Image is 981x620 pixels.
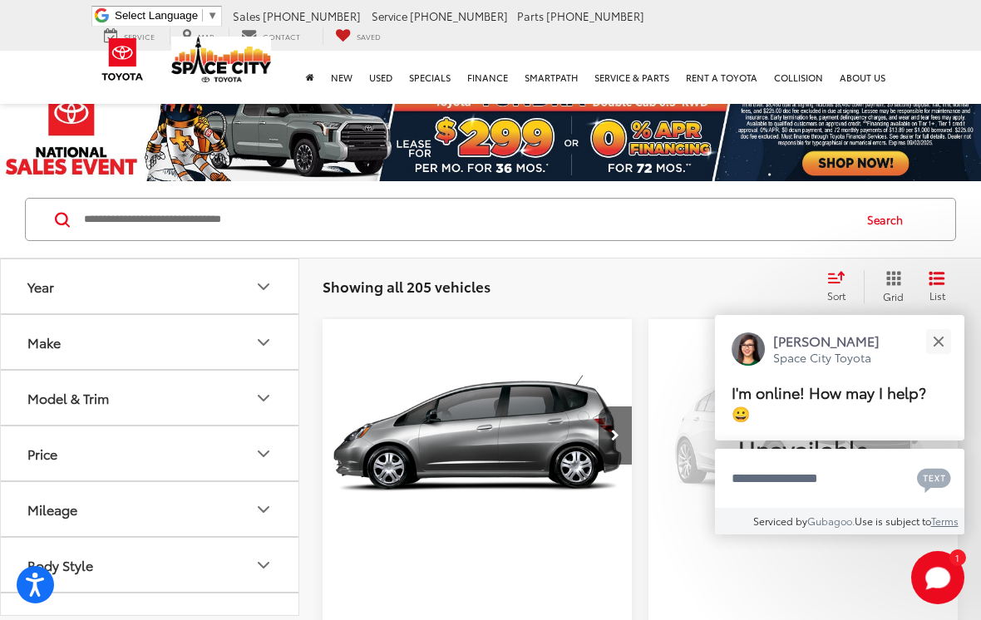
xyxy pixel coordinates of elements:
a: Home [298,51,323,104]
button: List View [916,270,958,303]
div: Model & Trim [27,390,109,406]
span: Service [372,8,407,23]
a: Terms [931,514,959,528]
span: List [929,288,945,303]
input: Search by Make, Model, or Keyword [82,199,851,239]
a: Used [361,51,401,104]
div: Model & Trim [254,388,274,408]
div: Year [27,278,54,294]
div: Make [27,334,61,350]
span: [PHONE_NUMBER] [263,8,361,23]
button: Search [851,199,927,240]
a: Collision [766,51,831,104]
span: Map [198,31,214,42]
button: MileageMileage [1,482,300,536]
textarea: Type your message [715,449,964,509]
button: MakeMake [1,315,300,369]
a: 2010 Honda Fit Base FWD2010 Honda Fit Base FWD2010 Honda Fit Base FWD2010 Honda Fit Base FWD [322,319,633,552]
svg: Text [917,466,951,493]
img: Toyota [91,32,154,86]
div: Year [254,277,274,297]
div: Mileage [27,501,77,517]
span: Select Language [115,9,198,22]
svg: Start Chat [911,551,964,604]
span: ​ [202,9,203,22]
span: Grid [883,289,904,303]
span: Sort [827,288,845,303]
a: About Us [831,51,894,104]
a: SmartPath [516,51,586,104]
a: New [323,51,361,104]
span: Sales [233,8,260,23]
div: Body Style [27,557,93,573]
a: VIEW_DETAILS [648,319,958,551]
div: Price [27,445,57,461]
a: Finance [459,51,516,104]
a: Specials [401,51,459,104]
img: Space City Toyota [171,37,271,82]
a: My Saved Vehicles [323,27,393,45]
span: Service [124,31,155,42]
a: Gubagoo. [807,514,855,528]
span: I'm online! How may I help? 😀 [732,381,926,424]
a: Select Language​ [115,9,218,22]
button: PricePrice [1,426,300,480]
span: 1 [955,554,959,561]
button: Close [920,323,956,359]
a: Rent a Toyota [678,51,766,104]
img: Vehicle Photos Unavailable Please Check Back Soon [648,319,958,551]
span: Contact [263,31,300,42]
span: Parts [517,8,544,23]
a: Map [170,27,226,45]
button: Select sort value [819,270,864,303]
div: Mileage [254,499,274,519]
img: 2010 Honda Fit Base FWD [322,319,633,553]
button: Body StyleBody Style [1,538,300,592]
div: Price [254,444,274,464]
button: YearYear [1,259,300,313]
div: Close[PERSON_NAME]Space City ToyotaI'm online! How may I help? 😀Type your messageChat with SMSSen... [715,315,964,534]
span: ▼ [207,9,218,22]
div: Body Style [254,555,274,575]
button: Chat with SMS [912,460,956,497]
div: Make [254,332,274,352]
a: Contact [229,27,313,45]
button: Model & TrimModel & Trim [1,371,300,425]
button: Toggle Chat Window [911,551,964,604]
span: Serviced by [753,514,807,528]
div: 2010 Honda Fit Base 0 [322,319,633,552]
button: Next image [599,406,632,465]
span: [PHONE_NUMBER] [410,8,508,23]
span: Saved [357,31,381,42]
a: Service [91,27,167,45]
p: Space City Toyota [773,350,880,366]
span: [PHONE_NUMBER] [546,8,644,23]
span: Use is subject to [855,514,931,528]
button: Grid View [864,270,916,303]
p: [PERSON_NAME] [773,332,880,350]
a: Service & Parts [586,51,678,104]
span: Showing all 205 vehicles [323,276,491,296]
